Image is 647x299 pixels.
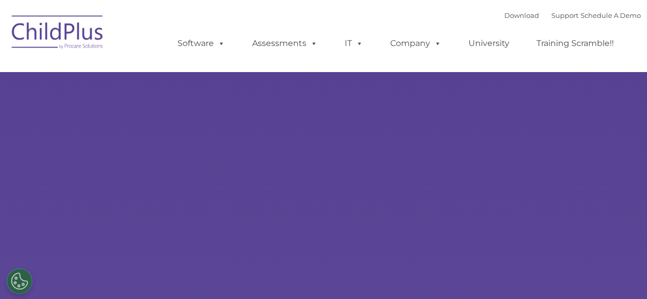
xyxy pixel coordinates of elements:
a: Software [167,33,235,54]
button: Cookies Settings [7,268,32,294]
a: Training Scramble!! [526,33,624,54]
img: ChildPlus by Procare Solutions [7,8,109,59]
a: Company [380,33,452,54]
font: | [504,11,641,19]
a: Download [504,11,539,19]
a: Support [551,11,578,19]
a: University [458,33,520,54]
a: Schedule A Demo [581,11,641,19]
a: Assessments [242,33,328,54]
a: IT [334,33,373,54]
